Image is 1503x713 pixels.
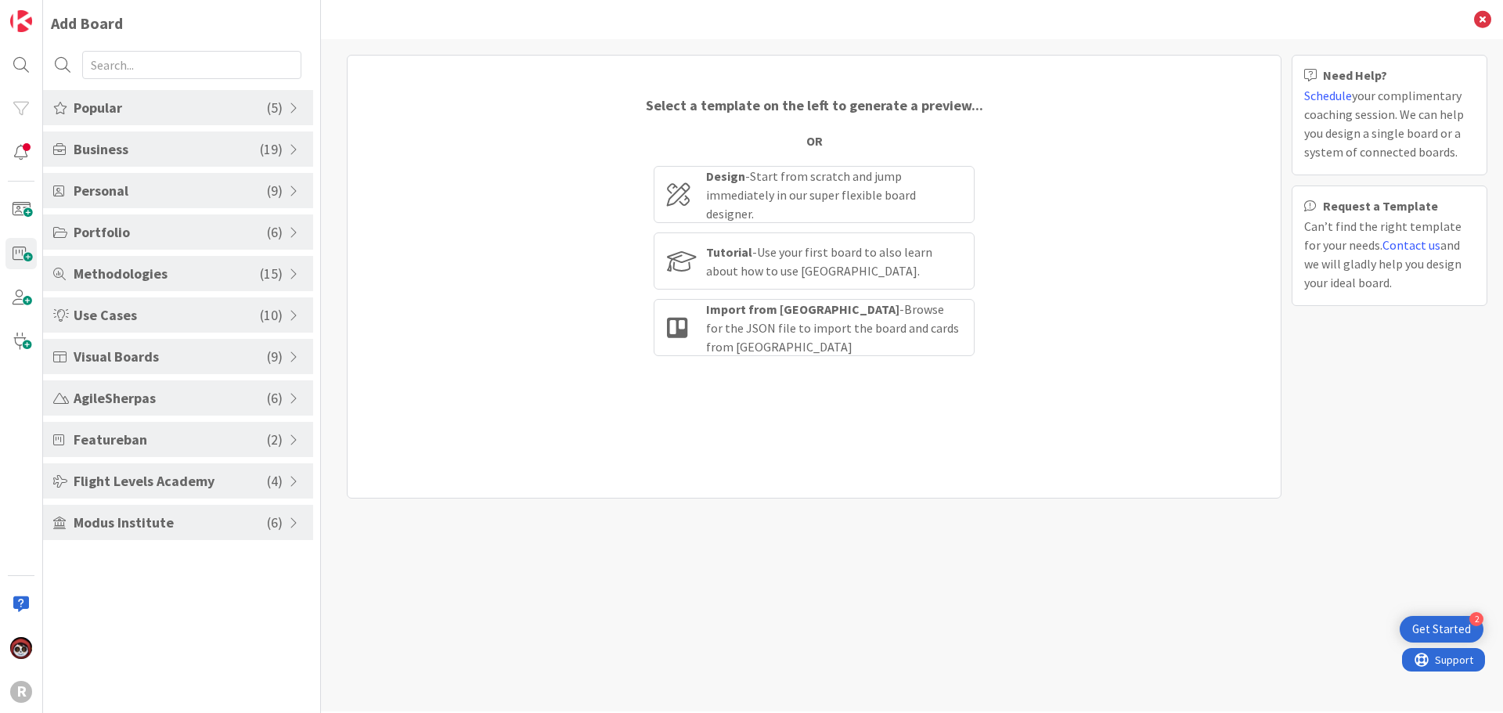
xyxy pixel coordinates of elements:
[267,346,283,367] span: ( 9 )
[267,429,283,450] span: ( 2 )
[1304,88,1464,160] span: your complimentary coaching session. We can help you design a single board or a system of connect...
[267,180,283,201] span: ( 9 )
[74,139,260,160] span: Business
[51,12,123,35] div: Add Board
[1304,217,1475,292] div: Can’t find the right template for your needs. and we will gladly help you design your ideal board.
[267,470,283,492] span: ( 4 )
[267,512,283,533] span: ( 6 )
[74,512,267,533] span: Modus Institute
[33,2,71,21] span: Support
[706,167,961,223] div: - Start from scratch and jump immediately in our super flexible board designer.
[706,244,752,260] b: Tutorial
[10,637,32,659] img: JS
[806,131,823,150] div: OR
[260,139,283,160] span: ( 19 )
[706,300,961,356] div: - Browse for the JSON file to import the board and cards from [GEOGRAPHIC_DATA]
[646,95,983,116] div: Select a template on the left to generate a preview...
[706,301,899,317] b: Import from [GEOGRAPHIC_DATA]
[267,221,283,243] span: ( 6 )
[10,681,32,703] div: R
[706,243,961,280] div: - Use your first board to also learn about how to use [GEOGRAPHIC_DATA].
[74,387,267,409] span: AgileSherpas
[10,10,32,32] img: Visit kanbanzone.com
[1304,88,1352,103] a: Schedule
[1469,612,1483,626] div: 2
[1323,200,1438,212] b: Request a Template
[74,97,267,118] span: Popular
[1400,616,1483,643] div: Open Get Started checklist, remaining modules: 2
[82,51,301,79] input: Search...
[74,346,267,367] span: Visual Boards
[1412,621,1471,637] div: Get Started
[74,429,267,450] span: Featureban
[1323,69,1387,81] b: Need Help?
[260,263,283,284] span: ( 15 )
[74,304,260,326] span: Use Cases
[74,263,260,284] span: Methodologies
[260,304,283,326] span: ( 10 )
[74,470,267,492] span: Flight Levels Academy
[74,221,267,243] span: Portfolio
[1382,237,1440,253] a: Contact us
[706,168,745,184] b: Design
[74,180,267,201] span: Personal
[267,97,283,118] span: ( 5 )
[267,387,283,409] span: ( 6 )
